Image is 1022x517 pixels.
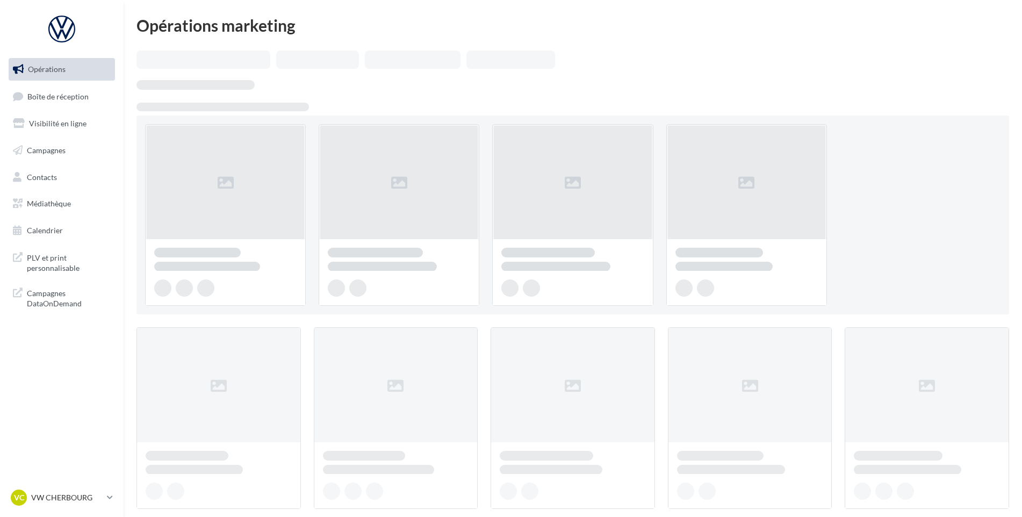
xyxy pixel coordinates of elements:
a: Visibilité en ligne [6,112,117,135]
a: Contacts [6,166,117,189]
a: Campagnes [6,139,117,162]
span: Visibilité en ligne [29,119,87,128]
a: Boîte de réception [6,85,117,108]
a: VC VW CHERBOURG [9,487,115,508]
span: PLV et print personnalisable [27,250,111,274]
a: PLV et print personnalisable [6,246,117,278]
p: VW CHERBOURG [31,492,103,503]
span: Boîte de réception [27,91,89,100]
span: Calendrier [27,226,63,235]
a: Opérations [6,58,117,81]
a: Médiathèque [6,192,117,215]
a: Campagnes DataOnDemand [6,282,117,313]
a: Calendrier [6,219,117,242]
span: Opérations [28,64,66,74]
div: Opérations marketing [136,17,1009,33]
span: Médiathèque [27,199,71,208]
span: Campagnes [27,146,66,155]
span: Campagnes DataOnDemand [27,286,111,309]
span: VC [14,492,24,503]
span: Contacts [27,172,57,181]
